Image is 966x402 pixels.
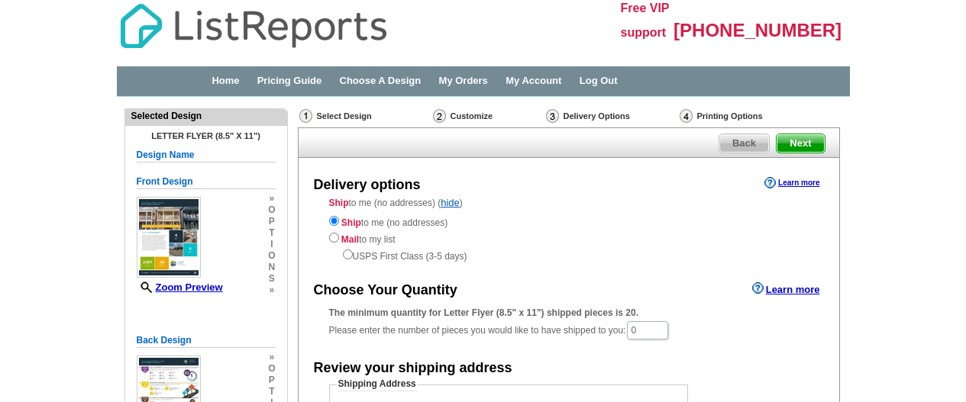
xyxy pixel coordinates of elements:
span: » [268,352,275,363]
span: s [268,273,275,285]
span: [PHONE_NUMBER] [674,20,842,40]
strong: Ship [329,198,349,208]
span: t [268,227,275,239]
div: Please enter the number of pieces you would like to have shipped to you: [329,306,809,341]
span: Back [719,134,769,153]
a: Log Out [580,75,618,86]
span: t [268,386,275,397]
legend: Shipping Address [337,378,418,391]
a: Learn more [764,177,819,189]
img: Printing Options & Summary [680,109,693,123]
div: to me (no addresses) to my list [329,213,809,263]
a: Pricing Guide [257,75,322,86]
div: Choose Your Quantity [314,281,457,301]
a: Zoom Preview [137,281,223,293]
span: Next [777,134,824,153]
span: » [268,193,275,204]
span: p [268,216,275,227]
a: hide [441,197,460,208]
div: Customize [431,108,544,124]
div: to me (no addresses) ( ) [299,196,839,263]
span: o [268,250,275,262]
div: Delivery options [314,175,421,195]
img: small-thumb.jpg [137,197,201,278]
a: My Orders [439,75,488,86]
h5: Design Name [137,148,276,162]
a: Choose A Design [340,75,422,86]
span: p [268,375,275,386]
span: n [268,262,275,273]
div: Review your shipping address [314,359,512,378]
span: o [268,204,275,216]
div: USPS First Class (3-5 days) [329,246,809,263]
img: Select Design [299,109,312,123]
h5: Back Design [137,333,276,348]
h4: Letter Flyer (8.5" x 11") [137,131,276,140]
h5: Front Design [137,175,276,189]
div: Printing Options [678,108,814,124]
div: The minimum quantity for Letter Flyer (8.5" x 11") shipped pieces is 20. [329,306,809,320]
img: Customize [433,109,446,123]
span: o [268,363,275,375]
strong: Mail [341,234,359,245]
a: Home [212,75,239,86]
span: i [268,239,275,250]
div: Select Design [298,108,431,127]
div: Selected Design [125,109,287,123]
span: » [268,285,275,296]
strong: Ship [341,217,361,228]
a: Back [719,133,770,153]
span: Free VIP support [621,2,670,39]
a: My Account [506,75,561,86]
img: Delivery Options [546,109,559,123]
div: Delivery Options [544,108,678,127]
a: Learn more [752,282,820,294]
